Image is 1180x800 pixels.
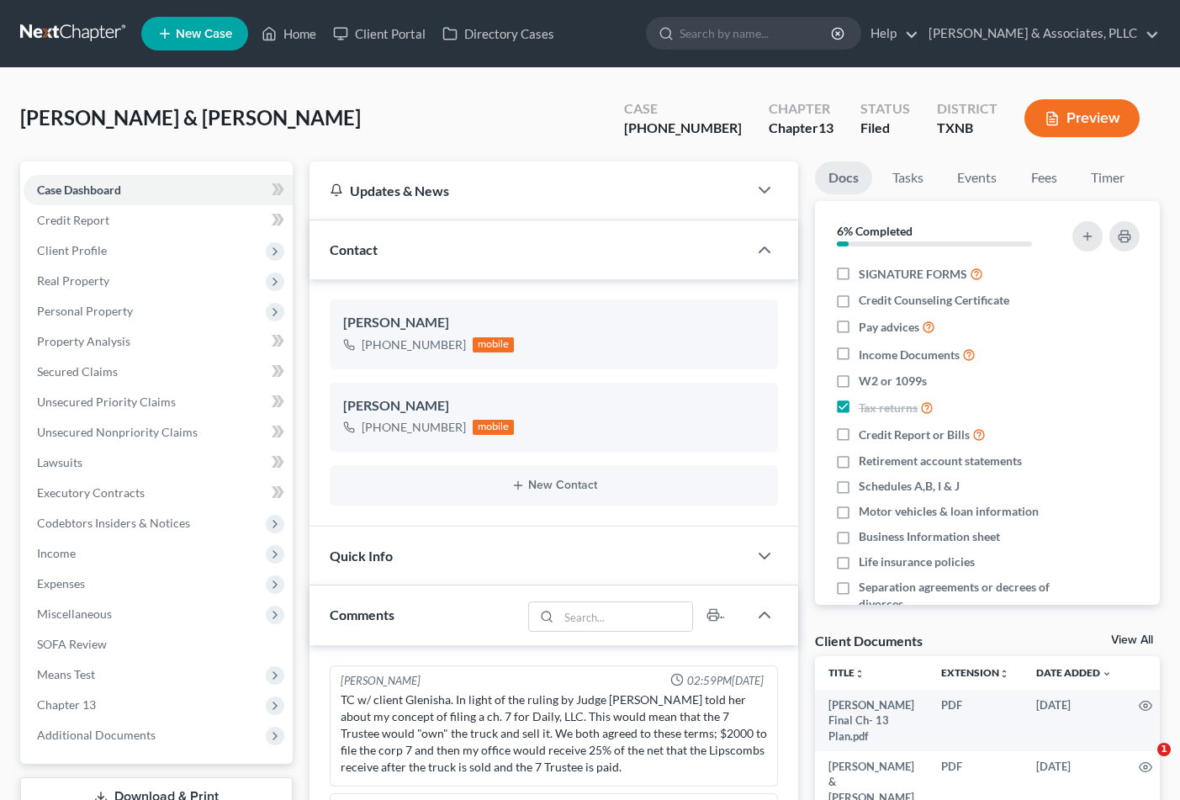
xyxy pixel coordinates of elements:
button: New Contact [343,479,765,492]
span: Tax returns [859,400,918,416]
span: SOFA Review [37,637,107,651]
span: Property Analysis [37,334,130,348]
a: Lawsuits [24,448,293,478]
a: Unsecured Nonpriority Claims [24,417,293,448]
div: TC w/ client Glenisha. In light of the ruling by Judge [PERSON_NAME] told her about my concept of... [341,691,768,776]
input: Search... [559,602,693,631]
div: [PERSON_NAME] [343,396,765,416]
div: [PHONE_NUMBER] [362,419,466,436]
span: 02:59PM[DATE] [687,673,764,689]
span: W2 or 1099s [859,373,927,389]
span: Codebtors Insiders & Notices [37,516,190,530]
span: Real Property [37,273,109,288]
span: Comments [330,607,394,623]
div: [PERSON_NAME] [343,313,765,333]
span: Miscellaneous [37,607,112,621]
span: New Case [176,28,232,40]
td: [PERSON_NAME] Final Ch- 13 Plan.pdf [815,690,928,751]
i: unfold_more [855,669,865,679]
div: TXNB [937,119,997,138]
a: Property Analysis [24,326,293,357]
span: Case Dashboard [37,183,121,197]
span: Chapter 13 [37,697,96,712]
a: View All [1111,634,1153,646]
span: 1 [1157,743,1171,756]
span: Additional Documents [37,728,156,742]
span: Life insurance policies [859,554,975,570]
div: Case [624,99,742,119]
i: expand_more [1102,669,1112,679]
span: Unsecured Priority Claims [37,395,176,409]
span: Income Documents [859,347,960,363]
div: Chapter [769,99,833,119]
span: Secured Claims [37,364,118,379]
div: Updates & News [330,182,728,199]
span: [PERSON_NAME] & [PERSON_NAME] [20,105,361,130]
div: Client Documents [815,632,923,649]
span: Means Test [37,667,95,681]
a: Directory Cases [434,19,563,49]
span: Income [37,546,76,560]
a: Home [253,19,325,49]
span: Separation agreements or decrees of divorces [859,579,1059,612]
span: Quick Info [330,548,393,564]
span: Retirement account statements [859,453,1022,469]
span: Credit Report or Bills [859,426,970,443]
span: Credit Report [37,213,109,227]
span: Unsecured Nonpriority Claims [37,425,198,439]
a: Help [862,19,918,49]
button: Preview [1024,99,1140,137]
a: Titleunfold_more [828,666,865,679]
i: unfold_more [999,669,1009,679]
span: Credit Counseling Certificate [859,292,1009,309]
span: Contact [330,241,378,257]
span: Expenses [37,576,85,591]
input: Search by name... [680,18,833,49]
iframe: Intercom live chat [1123,743,1163,783]
a: Case Dashboard [24,175,293,205]
span: Motor vehicles & loan information [859,503,1039,520]
strong: 6% Completed [837,224,913,238]
div: [PHONE_NUMBER] [624,119,742,138]
div: Status [860,99,910,119]
a: Timer [1077,162,1138,194]
span: Executory Contracts [37,485,145,500]
span: SIGNATURE FORMS [859,266,967,283]
a: Tasks [879,162,937,194]
div: District [937,99,997,119]
a: Credit Report [24,205,293,236]
span: Client Profile [37,243,107,257]
a: Extensionunfold_more [941,666,1009,679]
span: Personal Property [37,304,133,318]
div: mobile [473,337,515,352]
div: [PHONE_NUMBER] [362,336,466,353]
a: SOFA Review [24,629,293,660]
a: Fees [1017,162,1071,194]
span: 13 [818,119,833,135]
div: Chapter [769,119,833,138]
div: mobile [473,420,515,435]
a: Executory Contracts [24,478,293,508]
div: [PERSON_NAME] [341,673,421,689]
td: [DATE] [1023,690,1125,751]
a: Unsecured Priority Claims [24,387,293,417]
div: Filed [860,119,910,138]
a: Client Portal [325,19,434,49]
a: Secured Claims [24,357,293,387]
span: Schedules A,B, I & J [859,478,960,495]
a: Date Added expand_more [1036,666,1112,679]
td: PDF [928,690,1023,751]
span: Business Information sheet [859,528,1000,545]
span: Pay advices [859,319,919,336]
span: Lawsuits [37,455,82,469]
a: Events [944,162,1010,194]
a: Docs [815,162,872,194]
a: [PERSON_NAME] & Associates, PLLC [920,19,1159,49]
